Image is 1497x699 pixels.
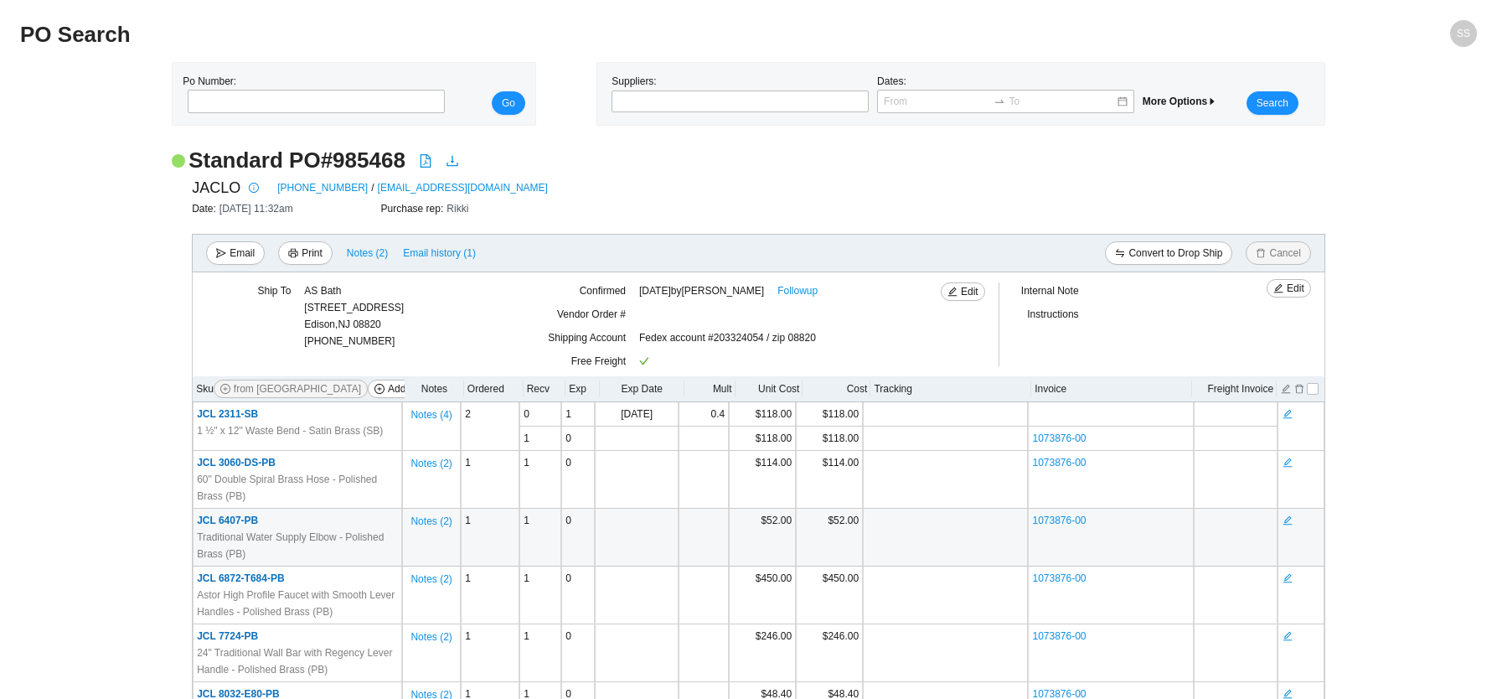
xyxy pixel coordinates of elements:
a: 1073876-00 [1032,457,1086,469]
span: 60" Double Spiral Brass Hose - Polished Brass (PB) [197,471,398,505]
a: 1073876-00 [1032,515,1086,526]
span: Notes ( 2 ) [410,629,452,645]
span: Notes ( 2 ) [410,455,452,472]
span: Email [230,245,255,261]
span: / [371,179,374,196]
td: 1 [461,567,519,624]
button: Notes (2) [410,454,452,466]
span: 1 [524,572,529,584]
span: edit [1283,630,1293,642]
button: info-circle [240,176,264,199]
th: Ordered [464,376,524,402]
td: 0 [561,624,595,682]
th: Mult [684,376,736,402]
span: Ship To [258,285,292,297]
span: 1 [524,630,529,642]
span: check [639,356,649,366]
td: $246.00 [729,624,796,682]
td: $114.00 [729,451,796,509]
td: $118.00 [729,427,796,451]
td: $118.00 [796,402,863,427]
span: send [216,248,226,260]
span: Convert to Drop Ship [1128,245,1222,261]
span: info-circle [245,183,263,193]
span: Notes ( 4 ) [410,406,452,423]
button: Notes (2) [410,686,452,697]
button: Notes (2) [410,512,452,524]
a: download [446,154,459,171]
h2: Standard PO # 985468 [188,146,405,175]
button: deleteCancel [1246,241,1310,265]
span: Notes ( 2 ) [410,513,452,530]
button: Email history (1) [402,241,477,265]
td: 0 [561,451,595,509]
td: [DATE] [595,402,679,427]
span: Confirmed [580,285,626,297]
td: $246.00 [796,624,863,682]
span: edit [1273,283,1283,295]
span: JCL 3060-DS-PB [197,457,276,469]
span: Add Items [388,381,433,397]
td: $450.00 [796,567,863,624]
td: $118.00 [796,427,863,451]
button: edit [1282,629,1293,640]
span: Internal Note [1021,285,1079,297]
span: JACLO [192,175,240,200]
button: editEdit [1267,279,1311,298]
div: Sku [196,380,401,398]
span: Notes ( 2 ) [347,245,388,261]
button: delete [1293,381,1305,393]
span: download [446,154,459,168]
input: To [1009,93,1115,110]
span: [DATE] 11:32am [219,203,293,215]
th: Freight Invoice [1192,376,1277,402]
span: JCL 7724-PB [197,630,258,642]
button: edit [1280,381,1292,393]
div: Dates: [873,73,1138,115]
td: 0 [561,427,595,451]
td: $114.00 [796,451,863,509]
th: Notes [405,376,464,402]
button: sendEmail [206,241,265,265]
button: edit [1282,686,1293,698]
span: JCL 6407-PB [197,515,258,526]
div: [PHONE_NUMBER] [304,282,404,349]
button: swapConvert to Drop Ship [1105,241,1232,265]
span: file-pdf [419,154,432,168]
span: Edit [961,283,978,300]
span: edit [1283,515,1293,526]
span: 1 [524,432,529,444]
a: 1073876-00 [1032,572,1086,584]
button: plus-circlefrom [GEOGRAPHIC_DATA] [214,380,368,398]
button: Notes (2) [410,570,452,582]
span: Edit [1287,280,1304,297]
span: Shipping Account [548,332,626,344]
span: Free Freight [571,355,626,367]
button: plus-circleAdd Items [368,380,440,398]
th: Exp Date [600,376,684,402]
span: Rikki [447,203,468,215]
span: [DATE] by [PERSON_NAME] [639,282,764,299]
span: 1 [524,515,529,526]
td: 1 [461,451,519,509]
span: plus-circle [374,384,385,396]
a: 1073876-00 [1032,630,1086,642]
span: Traditional Water Supply Elbow - Polished Brass (PB) [197,529,398,562]
span: Go [502,95,515,111]
th: Invoice [1031,376,1192,402]
a: file-pdf [419,154,432,171]
td: $450.00 [729,567,796,624]
button: Notes (4) [410,406,452,417]
span: Vendor Order # [557,308,626,320]
button: Search [1247,91,1298,115]
span: Astor High Profile Faucet with Smooth Lever Handles - Polished Brass (PB) [197,587,398,620]
td: 2 [461,402,519,451]
span: to [994,96,1005,107]
th: Cost [803,376,870,402]
div: AS Bath [STREET_ADDRESS] Edison , NJ 08820 [304,282,404,333]
td: 0 [561,509,595,567]
button: edit [1282,406,1293,418]
th: Recv [524,376,566,402]
a: 1073876-00 [1032,432,1086,444]
button: Notes (2) [410,628,452,639]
